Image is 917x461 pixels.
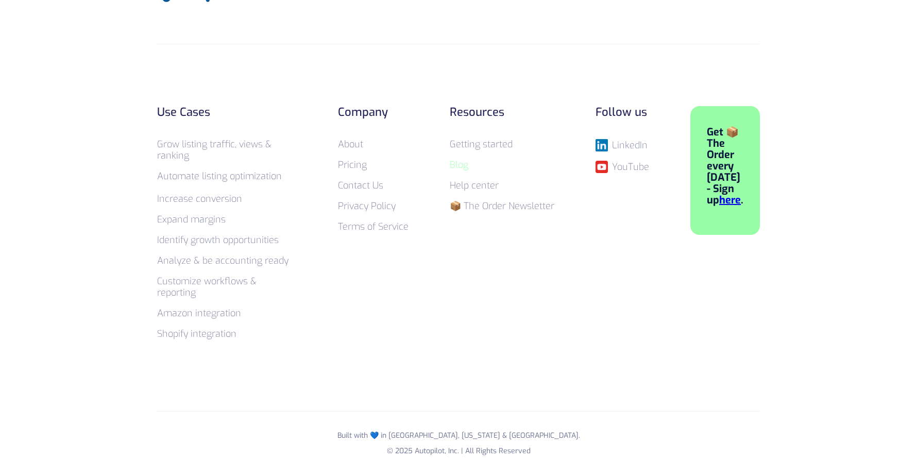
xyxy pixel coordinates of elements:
[157,213,226,226] a: Expand margins
[612,140,648,150] div: LinkedIn
[596,106,649,118] div: Follow us
[157,138,271,162] a: Grow listing traffic, views & ranking
[450,138,513,150] a: Getting started
[450,106,554,118] div: Resources
[157,254,288,267] a: Analyze & be accounting ready
[157,275,257,299] a: Customize workflows & reporting
[450,159,468,171] a: Blog
[596,139,649,151] a: LinkedIn
[338,106,409,118] div: Company
[612,162,649,172] div: YouTube
[450,179,499,192] a: Help center
[719,193,741,207] a: here
[338,200,396,212] a: Privacy Policy
[338,179,383,192] a: Contact Us
[596,161,649,173] a: YouTube
[157,193,242,205] a: Increase conversion
[338,138,363,150] a: About
[157,307,241,319] a: Amazon integration
[707,127,743,206] div: Get 📦 The Order every [DATE] - Sign up .
[157,328,236,340] a: Shopify integration
[157,106,297,118] div: Use Cases
[338,220,409,233] a: Terms of Service
[157,234,279,246] a: Identify growth opportunities
[450,200,554,212] a: 📦 The Order Newsletter
[157,170,282,182] a: Automate listing optimization‍‍
[338,159,367,171] a: Pricing
[157,428,760,459] p: Built with 💙 in [GEOGRAPHIC_DATA], [US_STATE] & [GEOGRAPHIC_DATA]. © 2025 Autopilot, Inc. | All R...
